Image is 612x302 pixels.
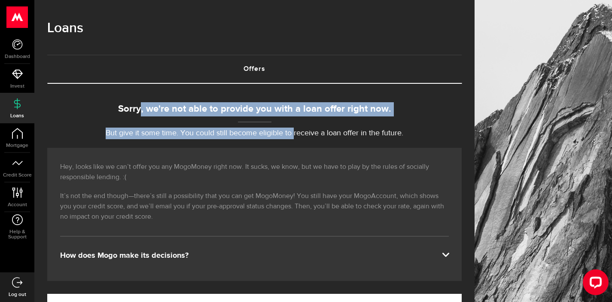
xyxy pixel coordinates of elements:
[47,128,462,139] p: But give it some time. You could still become eligible to receive a loan offer in the future.
[60,162,449,183] p: Hey, looks like we can’t offer you any MogoMoney right now. It sucks, we know, but we have to pla...
[47,102,462,116] div: Sorry, we're not able to provide you with a loan offer right now.
[47,55,462,84] ul: Tabs Navigation
[576,266,612,302] iframe: LiveChat chat widget
[60,191,449,222] p: It’s not the end though—there’s still a possibility that you can get MogoMoney! You still have yo...
[47,17,462,40] h1: Loans
[47,55,462,83] a: Offers
[60,250,449,261] div: How does Mogo make its decisions?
